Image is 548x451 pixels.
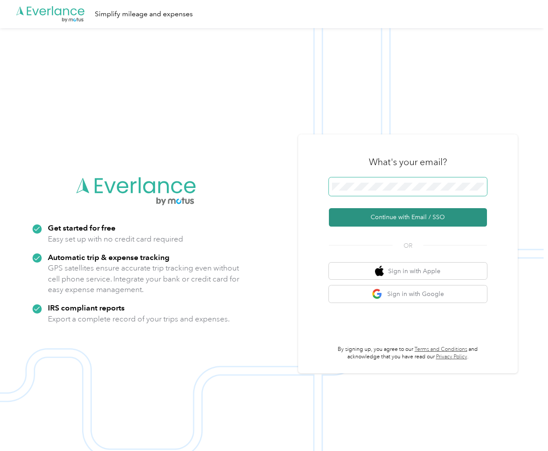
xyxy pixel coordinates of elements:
[329,208,487,227] button: Continue with Email / SSO
[48,234,183,245] p: Easy set up with no credit card required
[329,346,487,361] p: By signing up, you agree to our and acknowledge that you have read our .
[369,156,447,168] h3: What's your email?
[372,289,383,299] img: google logo
[48,314,230,325] p: Export a complete record of your trips and expenses.
[436,354,467,360] a: Privacy Policy
[375,266,384,277] img: apple logo
[95,9,193,20] div: Simplify mileage and expenses
[415,346,467,353] a: Terms and Conditions
[48,223,115,232] strong: Get started for free
[48,263,240,295] p: GPS satellites ensure accurate trip tracking even without cell phone service. Integrate your bank...
[48,253,169,262] strong: Automatic trip & expense tracking
[329,285,487,303] button: google logoSign in with Google
[393,241,423,250] span: OR
[48,303,125,312] strong: IRS compliant reports
[329,263,487,280] button: apple logoSign in with Apple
